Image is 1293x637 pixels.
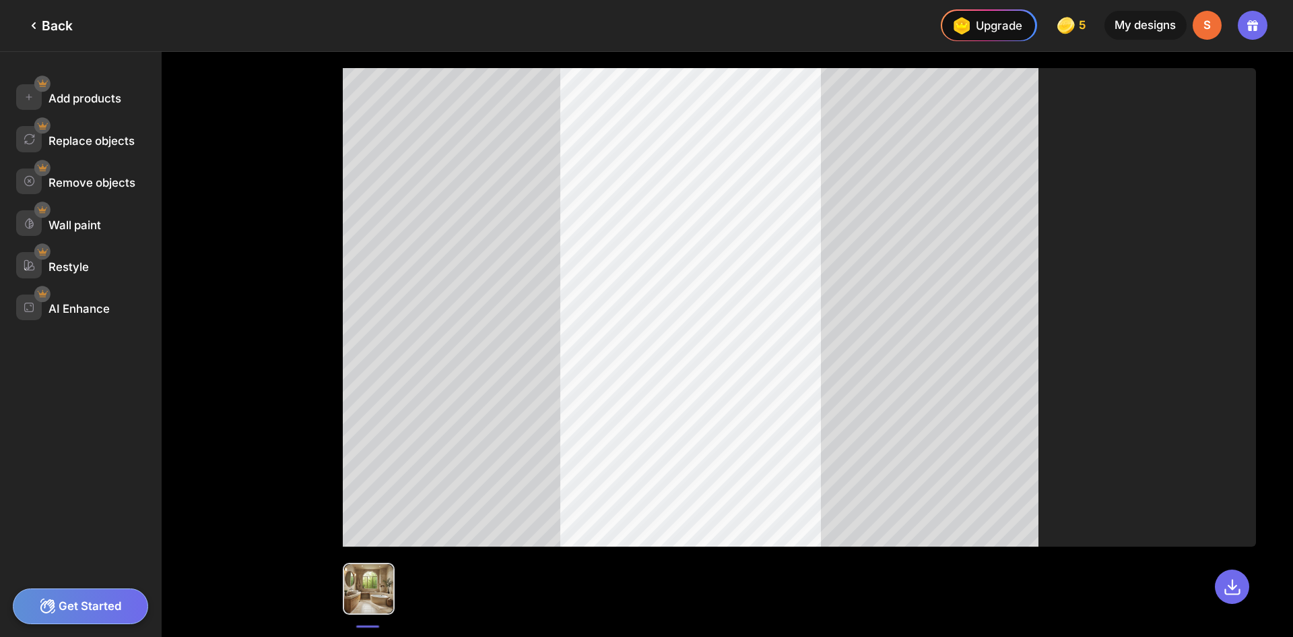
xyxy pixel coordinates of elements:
div: Wall paint [48,218,101,232]
div: Replace objects [48,134,135,148]
div: AI Enhance [48,302,110,315]
div: Upgrade [948,13,1022,38]
div: Add products [48,92,121,105]
span: 5 [1079,19,1088,32]
div: Back [26,18,73,34]
div: My designs [1104,11,1187,40]
div: S [1193,11,1222,40]
div: Restyle [48,260,89,274]
img: upgrade-nav-btn-icon.gif [948,13,974,38]
div: Get Started [13,588,148,624]
div: Remove objects [48,176,135,189]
